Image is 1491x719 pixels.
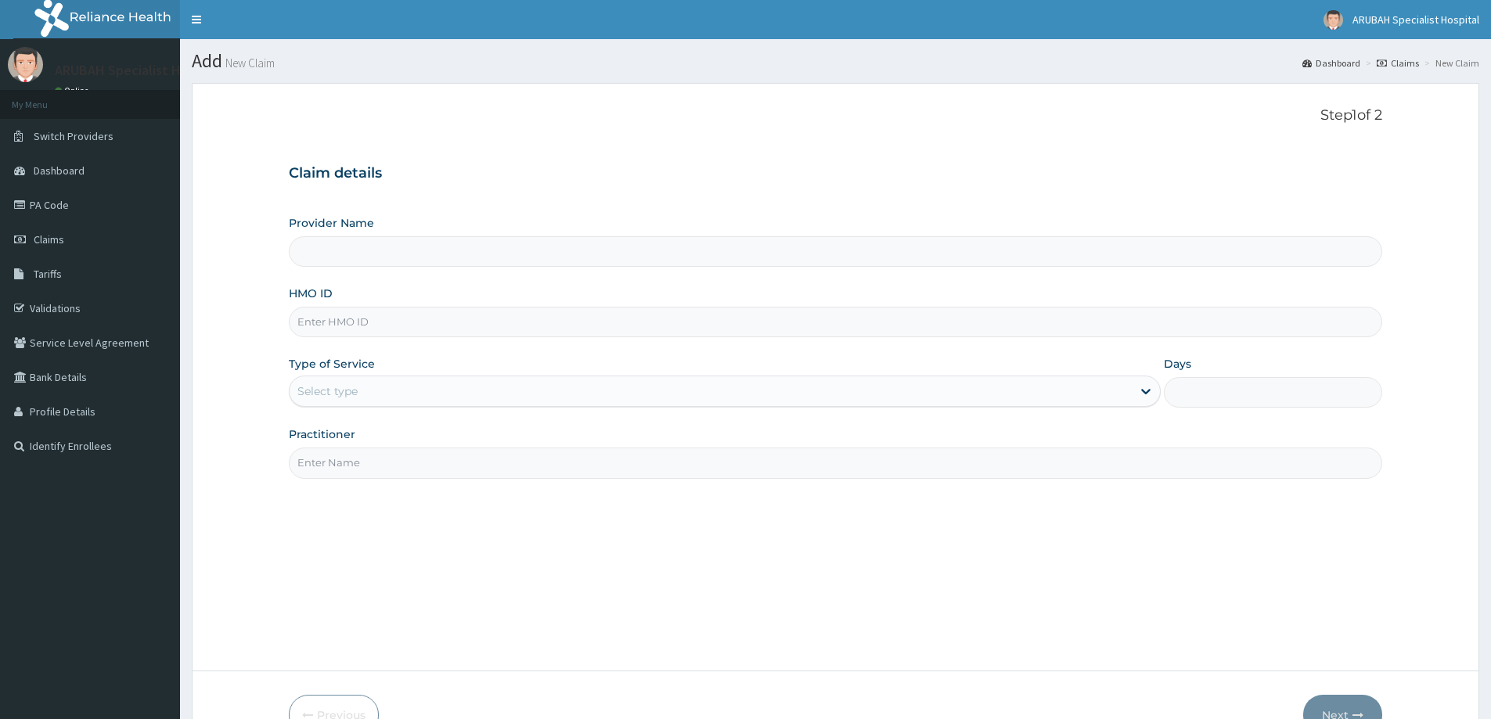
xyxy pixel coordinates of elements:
[289,165,1382,182] h3: Claim details
[289,107,1382,124] p: Step 1 of 2
[34,232,64,246] span: Claims
[34,129,113,143] span: Switch Providers
[1352,13,1479,27] span: ARUBAH Specialist Hospital
[289,448,1382,478] input: Enter Name
[289,356,375,372] label: Type of Service
[222,57,275,69] small: New Claim
[289,215,374,231] label: Provider Name
[289,286,333,301] label: HMO ID
[8,47,43,82] img: User Image
[1324,10,1343,30] img: User Image
[192,51,1479,71] h1: Add
[1421,56,1479,70] li: New Claim
[289,426,355,442] label: Practitioner
[297,383,358,399] div: Select type
[289,307,1382,337] input: Enter HMO ID
[1377,56,1419,70] a: Claims
[1164,356,1191,372] label: Days
[55,63,223,77] p: ARUBAH Specialist Hospital
[1302,56,1360,70] a: Dashboard
[55,85,92,96] a: Online
[34,267,62,281] span: Tariffs
[34,164,85,178] span: Dashboard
